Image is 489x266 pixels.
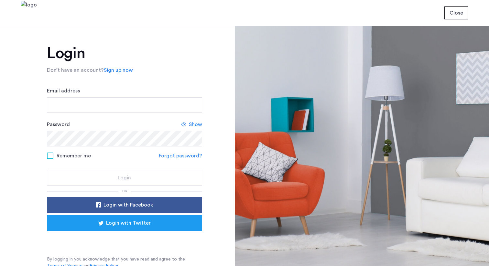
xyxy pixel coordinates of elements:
button: button [47,197,202,213]
span: Login [118,174,131,182]
span: Show [189,121,202,128]
span: Login with Facebook [103,201,153,209]
span: or [122,189,127,193]
span: Close [450,9,463,17]
img: logo [21,1,37,25]
span: Remember me [57,152,91,160]
span: Don’t have an account? [47,68,104,73]
a: Forgot password? [159,152,202,160]
button: button [47,170,202,186]
h1: Login [47,46,202,61]
button: button [47,215,202,231]
a: Sign up now [104,66,133,74]
span: Login with Twitter [106,219,151,227]
button: button [444,6,468,19]
label: Email address [47,87,80,95]
label: Password [47,121,70,128]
